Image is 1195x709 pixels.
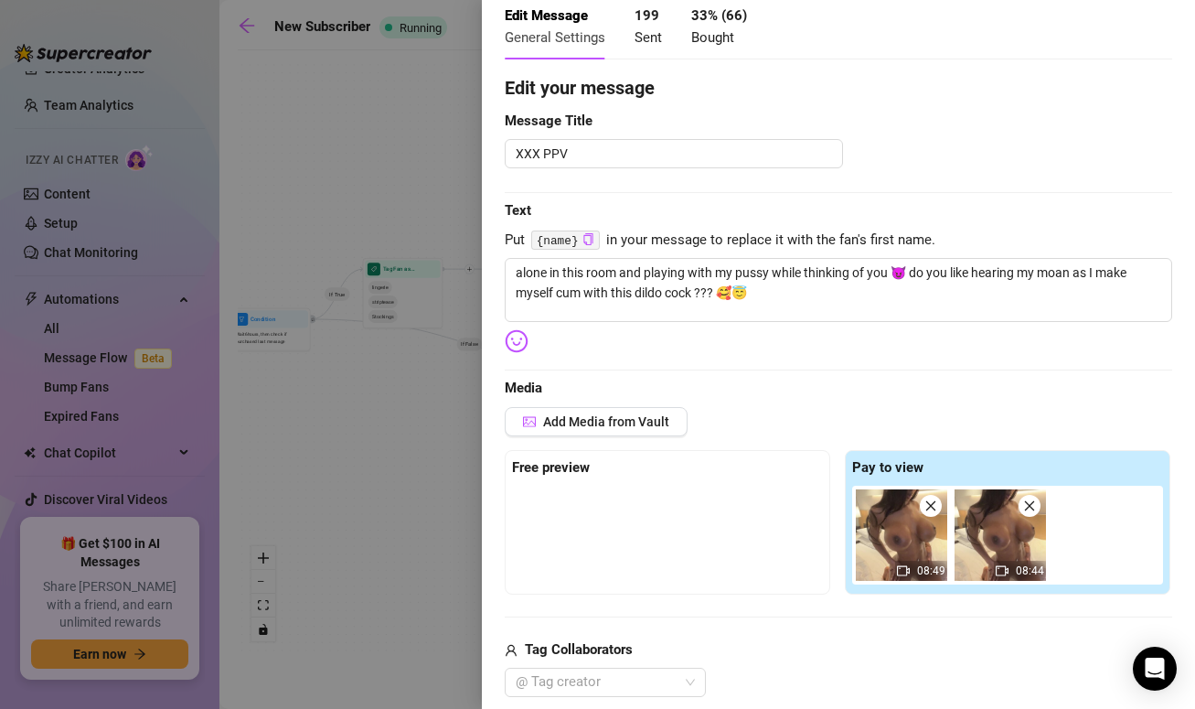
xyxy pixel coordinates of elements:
[1023,500,1036,512] span: close
[852,459,923,476] strong: Pay to view
[505,139,843,168] textarea: XXX PPV
[917,564,945,577] span: 08:49
[582,233,594,247] button: Click to Copy
[996,564,1008,577] span: video-camera
[505,639,517,661] span: user
[955,489,1046,581] div: 08:44
[505,77,655,99] strong: Edit your message
[635,29,662,46] span: Sent
[505,113,592,129] strong: Message Title
[635,7,659,24] strong: 199
[505,7,588,24] strong: Edit Message
[856,489,947,581] img: media
[505,380,542,396] strong: Media
[523,415,536,428] span: picture
[512,459,590,476] strong: Free preview
[531,231,600,250] code: {name}
[525,641,633,658] strong: Tag Collaborators
[897,564,910,577] span: video-camera
[924,500,937,512] span: close
[582,233,594,245] span: copy
[505,29,605,46] span: General Settings
[505,329,528,353] img: svg%3e
[1133,647,1177,691] div: Open Intercom Messenger
[505,202,531,219] strong: Text
[505,258,1172,322] textarea: alone in this room and playing with my pussy while thinking of you 😈 do you like hearing my moan ...
[691,7,747,24] strong: 33 % ( 66 )
[691,29,734,46] span: Bought
[505,230,1172,252] span: Put in your message to replace it with the fan's first name.
[856,489,947,581] div: 08:49
[543,414,669,429] span: Add Media from Vault
[505,407,688,436] button: Add Media from Vault
[955,489,1046,581] img: media
[1016,564,1044,577] span: 08:44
